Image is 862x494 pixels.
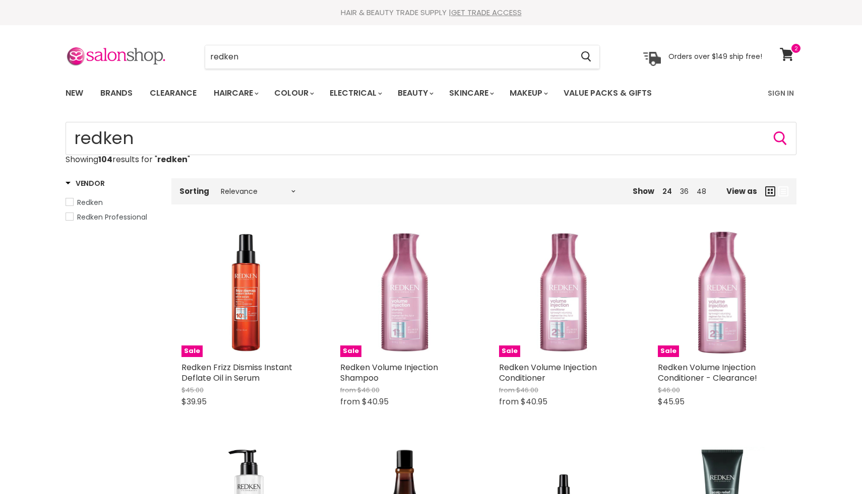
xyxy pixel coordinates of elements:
span: $39.95 [181,396,207,407]
ul: Main menu [58,79,711,108]
input: Search [205,45,573,68]
div: HAIR & BEAUTY TRADE SUPPLY | [53,8,809,18]
span: Redken [77,197,103,207]
img: Redken Volume Injection Conditioner [499,229,628,357]
a: 48 [697,186,706,196]
span: from [499,396,519,407]
span: from [499,385,515,395]
a: Haircare [206,83,265,104]
a: Beauty [390,83,440,104]
span: $40.95 [521,396,547,407]
span: from [340,396,360,407]
img: Redken Volume Injection Conditioner - Clearance! [671,229,773,357]
strong: redken [157,154,188,165]
a: Redken Volume Injection ConditionerSale [499,229,628,357]
a: 36 [680,186,689,196]
a: New [58,83,91,104]
a: Redken [66,197,159,208]
strong: 104 [98,154,112,165]
form: Product [205,45,600,69]
nav: Main [53,79,809,108]
a: Sign In [762,83,800,104]
span: Show [633,186,654,196]
a: Redken Frizz Dismiss Instant Deflate Oil in SerumSale [181,229,310,357]
a: Value Packs & Gifts [556,83,659,104]
p: Orders over $149 ship free! [668,52,762,61]
a: Electrical [322,83,388,104]
a: Redken Volume Injection Conditioner [499,362,597,384]
input: Search [66,122,796,155]
span: Sale [499,345,520,357]
button: Search [573,45,599,68]
span: $45.00 [181,385,204,395]
a: Redken Volume Injection ShampooSale [340,229,469,357]
a: Redken Volume Injection Conditioner - Clearance!Sale [658,229,786,357]
a: Colour [267,83,320,104]
a: Clearance [142,83,204,104]
span: $46.00 [516,385,538,395]
form: Product [66,122,796,155]
span: $40.95 [362,396,389,407]
a: Redken Professional [66,211,159,223]
span: View as [726,187,757,195]
span: $46.00 [357,385,380,395]
span: $46.00 [658,385,680,395]
a: Redken Frizz Dismiss Instant Deflate Oil in Serum [181,362,292,384]
span: Sale [181,345,203,357]
a: Redken Volume Injection Shampoo [340,362,438,384]
label: Sorting [179,187,209,195]
span: from [340,385,356,395]
p: Showing results for " " [66,155,796,164]
h3: Vendor [66,178,104,188]
a: Redken Volume Injection Conditioner - Clearance! [658,362,757,384]
a: Brands [93,83,140,104]
span: Redken Professional [77,212,147,222]
span: Sale [658,345,679,357]
span: Sale [340,345,361,357]
button: Search [772,130,788,147]
a: Skincare [442,83,500,104]
a: Makeup [502,83,554,104]
a: 24 [662,186,672,196]
span: $45.95 [658,396,685,407]
a: GET TRADE ACCESS [451,7,522,18]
